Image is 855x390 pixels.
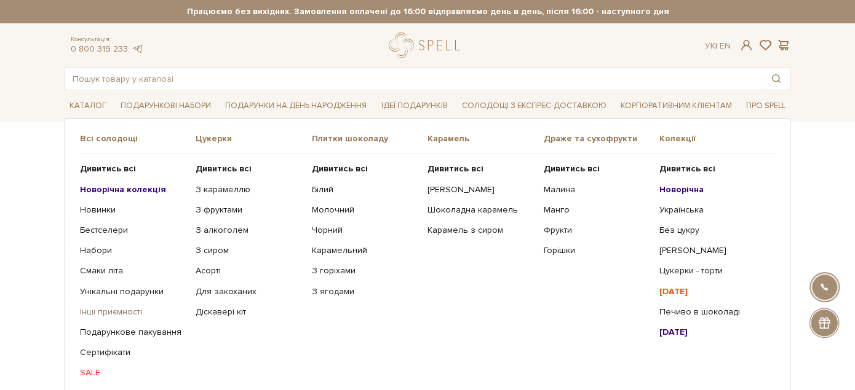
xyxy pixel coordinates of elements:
a: Бестселери [80,225,186,236]
a: SALE [80,367,186,378]
a: Цукерки - торти [659,265,766,276]
a: Корпоративним клієнтам [616,96,737,115]
a: Без цукру [659,225,766,236]
a: Шоколадна карамель [427,205,534,216]
a: Манго [543,205,650,216]
a: [PERSON_NAME] [659,245,766,256]
button: Пошук товару у каталозі [762,68,790,90]
b: Дивитись всі [312,163,368,174]
a: Подарункові набори [116,96,216,115]
a: Унікальні подарунки [80,286,186,297]
a: Смаки літа [80,265,186,276]
span: Цукерки [196,133,311,144]
a: [DATE] [659,327,766,338]
b: Дивитись всі [196,163,252,174]
b: Дивитись всі [659,163,715,174]
b: Новорічна колекція [80,184,166,195]
a: Подарунки на День народження [220,96,372,115]
a: Новорічна колекція [80,184,186,195]
b: Новорічна [659,184,704,195]
a: Солодощі з експрес-доставкою [457,95,611,116]
a: Для закоханих [196,286,302,297]
a: Молочний [312,205,418,216]
a: З карамеллю [196,184,302,195]
a: Новинки [80,205,186,216]
a: З сиром [196,245,302,256]
b: [DATE] [659,327,688,337]
a: З горіхами [312,265,418,276]
a: Дивитись всі [659,163,766,174]
a: Дивитись всі [312,163,418,174]
div: Ук [705,41,731,52]
a: Дивитись всі [543,163,650,174]
a: З ягодами [312,286,418,297]
a: [PERSON_NAME] [427,184,534,195]
a: Карамельний [312,245,418,256]
span: Карамель [427,133,543,144]
a: Подарункове пакування [80,327,186,338]
a: Про Spell [741,96,790,115]
strong: Працюємо без вихідних. Замовлення оплачені до 16:00 відправляємо день в день, після 16:00 - насту... [65,6,791,17]
a: Українська [659,205,766,216]
a: En [720,41,731,51]
a: Новорічна [659,184,766,195]
a: logo [389,33,466,58]
span: | [715,41,717,51]
a: Карамель з сиром [427,225,534,236]
a: [DATE] [659,286,766,297]
b: Дивитись всі [427,163,483,174]
span: Плитки шоколаду [312,133,427,144]
span: Колекції [659,133,775,144]
a: Дивитись всі [427,163,534,174]
a: Фрукти [543,225,650,236]
a: Асорті [196,265,302,276]
a: Малина [543,184,650,195]
span: Всі солодощі [80,133,196,144]
input: Пошук товару у каталозі [65,68,762,90]
span: Драже та сухофрукти [543,133,659,144]
a: Ідеї подарунків [376,96,452,115]
a: З алкоголем [196,225,302,236]
b: Дивитись всі [80,163,136,174]
a: Діскавері кіт [196,306,302,318]
a: telegram [131,44,143,54]
a: Каталог [65,96,111,115]
a: Дивитись всі [80,163,186,174]
span: Консультація: [71,36,143,44]
a: Набори [80,245,186,256]
a: Дивитись всі [196,163,302,174]
a: 0 800 319 233 [71,44,128,54]
a: Чорний [312,225,418,236]
a: Сертифікати [80,347,186,358]
b: [DATE] [659,286,688,297]
a: З фруктами [196,205,302,216]
a: Інші приємності [80,306,186,318]
a: Горішки [543,245,650,256]
b: Дивитись всі [543,163,599,174]
a: Печиво в шоколаді [659,306,766,318]
a: Білий [312,184,418,195]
